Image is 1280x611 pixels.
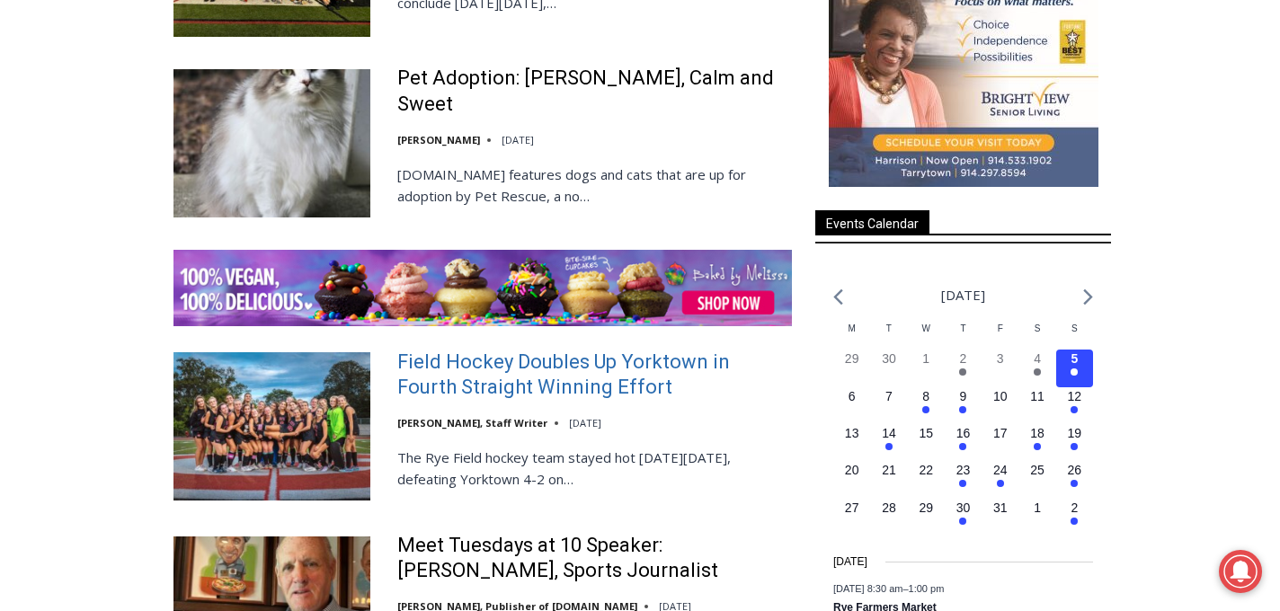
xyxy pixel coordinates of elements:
[1018,424,1055,461] button: 18 Has events
[848,323,855,333] span: M
[173,352,370,500] img: Field Hockey Doubles Up Yorktown in Fourth Straight Winning Effort
[1071,518,1078,525] em: Has events
[998,323,1003,333] span: F
[833,499,870,536] button: 27
[870,322,907,350] div: Tuesday
[956,463,971,477] time: 23
[909,583,945,594] span: 1:00 pm
[1018,499,1055,536] button: 1
[982,350,1018,386] button: 3
[922,406,929,413] em: Has events
[908,322,945,350] div: Wednesday
[1083,288,1093,305] a: Next month
[882,351,896,366] time: 30
[1056,387,1093,424] button: 12 Has events
[945,387,982,424] button: 9 Has events
[1071,500,1078,515] time: 2
[1071,406,1078,413] em: Has events
[397,447,792,490] p: The Rye Field hockey team stayed hot [DATE][DATE], defeating Yorktown 4-2 on…
[886,323,892,333] span: T
[833,350,870,386] button: 29
[397,350,792,401] a: Field Hockey Doubles Up Yorktown in Fourth Straight Winning Effort
[882,500,896,515] time: 28
[1035,323,1041,333] span: S
[1034,351,1041,366] time: 4
[397,164,792,207] p: [DOMAIN_NAME] features dogs and cats that are up for adoption by Pet Rescue, a no…
[993,463,1008,477] time: 24
[432,174,871,224] a: Intern @ [DOMAIN_NAME]
[870,387,907,424] button: 7
[908,499,945,536] button: 29
[1068,426,1082,440] time: 19
[885,389,893,403] time: 7
[908,424,945,461] button: 15
[882,463,896,477] time: 21
[397,416,547,429] a: [PERSON_NAME], Staff Writer
[982,461,1018,498] button: 24 Has events
[960,323,965,333] span: T
[960,389,967,403] time: 9
[885,443,893,450] em: Has events
[993,426,1008,440] time: 17
[815,210,929,235] span: Events Calendar
[454,1,849,174] div: Apply Now <> summer and RHS senior internships available
[1034,368,1041,376] em: Has events
[849,389,856,403] time: 6
[1034,443,1041,450] em: Has events
[210,152,218,170] div: 6
[956,500,971,515] time: 30
[959,480,966,487] em: Has events
[919,463,933,477] time: 22
[921,323,929,333] span: W
[201,152,206,170] div: /
[1030,463,1044,477] time: 25
[1056,461,1093,498] button: 26 Has events
[845,351,859,366] time: 29
[982,387,1018,424] button: 10
[397,533,792,584] a: Meet Tuesdays at 10 Speaker: [PERSON_NAME], Sports Journalist
[945,424,982,461] button: 16 Has events
[833,583,902,594] span: [DATE] 8:30 am
[1030,426,1044,440] time: 18
[845,463,859,477] time: 20
[919,500,933,515] time: 29
[173,69,370,217] img: Pet Adoption: Mona, Calm and Sweet
[1034,500,1041,515] time: 1
[833,461,870,498] button: 20
[1,179,269,224] a: [PERSON_NAME] Read Sanctuary Fall Fest: [DATE]
[1056,350,1093,386] button: 5 Has events
[397,133,480,146] a: [PERSON_NAME]
[993,389,1008,403] time: 10
[397,66,792,117] a: Pet Adoption: [PERSON_NAME], Calm and Sweet
[1018,322,1055,350] div: Saturday
[870,424,907,461] button: 14 Has events
[845,426,859,440] time: 13
[997,480,1004,487] em: Has events
[173,250,792,326] img: Baked by Melissa
[882,426,896,440] time: 14
[833,288,843,305] a: Previous month
[1071,351,1078,366] time: 5
[833,424,870,461] button: 13
[959,368,966,376] em: Has events
[870,461,907,498] button: 21
[982,499,1018,536] button: 31
[997,351,1004,366] time: 3
[1056,424,1093,461] button: 19 Has events
[1018,387,1055,424] button: 11
[945,322,982,350] div: Thursday
[1068,463,1082,477] time: 26
[833,387,870,424] button: 6
[945,499,982,536] button: 30 Has events
[945,461,982,498] button: 23 Has events
[870,499,907,536] button: 28
[833,322,870,350] div: Monday
[959,518,966,525] em: Has events
[1071,443,1078,450] em: Has events
[922,389,929,403] time: 8
[569,416,601,429] time: [DATE]
[941,283,985,307] li: [DATE]
[908,350,945,386] button: 1
[1068,389,1082,403] time: 12
[845,500,859,515] time: 27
